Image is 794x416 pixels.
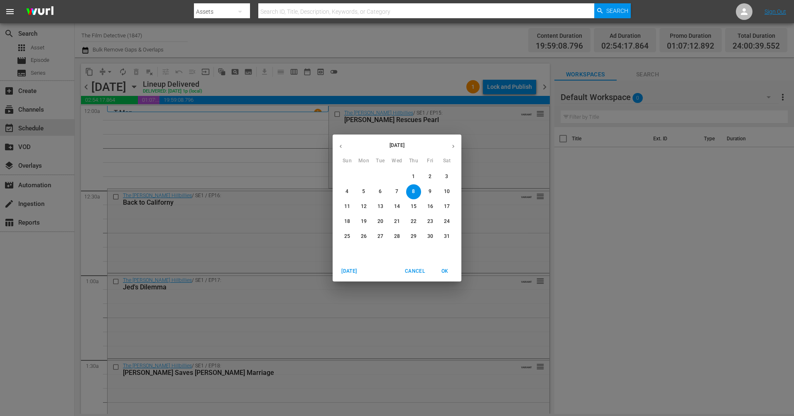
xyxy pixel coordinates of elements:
[361,218,367,225] p: 19
[406,184,421,199] button: 8
[423,199,438,214] button: 16
[356,199,371,214] button: 12
[349,142,445,149] p: [DATE]
[340,229,355,244] button: 25
[427,203,433,210] p: 16
[361,203,367,210] p: 12
[411,203,417,210] p: 15
[394,218,400,225] p: 21
[394,233,400,240] p: 28
[344,233,350,240] p: 25
[405,267,425,276] span: Cancel
[431,264,458,278] button: OK
[412,188,415,195] p: 8
[439,199,454,214] button: 17
[411,233,417,240] p: 29
[423,214,438,229] button: 23
[390,214,404,229] button: 21
[765,8,786,15] a: Sign Out
[339,267,359,276] span: [DATE]
[379,188,382,195] p: 6
[340,199,355,214] button: 11
[444,233,450,240] p: 31
[427,233,433,240] p: 30
[444,188,450,195] p: 10
[427,218,433,225] p: 23
[377,218,383,225] p: 20
[377,203,383,210] p: 13
[340,157,355,165] span: Sun
[373,199,388,214] button: 13
[390,199,404,214] button: 14
[395,188,398,195] p: 7
[390,184,404,199] button: 7
[439,229,454,244] button: 31
[411,218,417,225] p: 22
[344,218,350,225] p: 18
[340,184,355,199] button: 4
[439,184,454,199] button: 10
[406,214,421,229] button: 22
[402,264,428,278] button: Cancel
[356,184,371,199] button: 5
[406,229,421,244] button: 29
[373,214,388,229] button: 20
[373,229,388,244] button: 27
[390,229,404,244] button: 28
[406,169,421,184] button: 1
[373,184,388,199] button: 6
[606,3,628,18] span: Search
[340,214,355,229] button: 18
[444,218,450,225] p: 24
[356,229,371,244] button: 26
[373,157,388,165] span: Tue
[439,214,454,229] button: 24
[20,2,60,22] img: ans4CAIJ8jUAAAAAAAAAAAAAAAAAAAAAAAAgQb4GAAAAAAAAAAAAAAAAAAAAAAAAJMjXAAAAAAAAAAAAAAAAAAAAAAAAgAT5G...
[406,157,421,165] span: Thu
[435,267,455,276] span: OK
[423,184,438,199] button: 9
[423,157,438,165] span: Fri
[361,233,367,240] p: 26
[394,203,400,210] p: 14
[423,229,438,244] button: 30
[429,173,431,180] p: 2
[377,233,383,240] p: 27
[336,264,363,278] button: [DATE]
[439,157,454,165] span: Sat
[390,157,404,165] span: Wed
[429,188,431,195] p: 9
[344,203,350,210] p: 11
[346,188,348,195] p: 4
[412,173,415,180] p: 1
[5,7,15,17] span: menu
[423,169,438,184] button: 2
[356,157,371,165] span: Mon
[362,188,365,195] p: 5
[444,203,450,210] p: 17
[445,173,448,180] p: 3
[439,169,454,184] button: 3
[406,199,421,214] button: 15
[356,214,371,229] button: 19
